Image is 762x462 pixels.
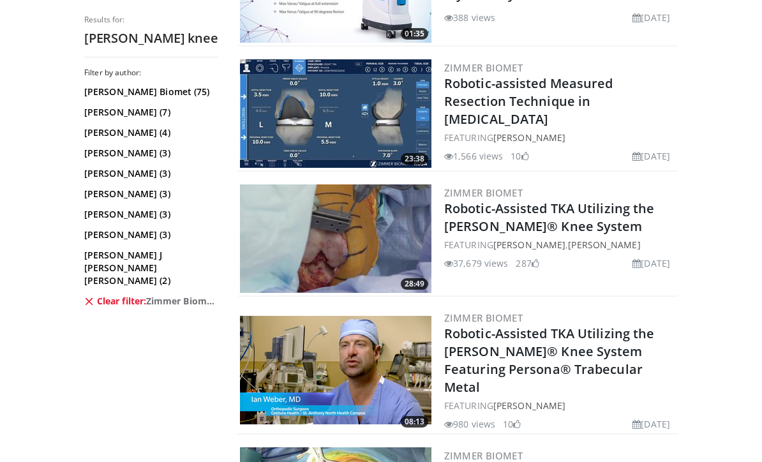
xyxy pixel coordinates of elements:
li: [DATE] [632,149,670,163]
a: [PERSON_NAME] (3) [84,208,215,221]
a: Zimmer Biomet [444,61,523,74]
a: 08:13 [240,316,431,424]
img: e9ac3a2a-af65-4b25-ab33-5caefdbc01c9.300x170_q85_crop-smart_upscale.jpg [240,59,431,168]
a: [PERSON_NAME] (4) [84,126,215,139]
h2: [PERSON_NAME] knee [84,30,218,47]
a: [PERSON_NAME] [493,399,565,412]
span: 28:49 [401,278,428,290]
a: 28:49 [240,184,431,293]
a: [PERSON_NAME] (3) [84,188,215,200]
li: 37,679 views [444,257,508,270]
a: Zimmer Biomet [444,449,523,462]
a: [PERSON_NAME] J [PERSON_NAME] [PERSON_NAME] (2) [84,249,215,287]
span: 23:38 [401,153,428,165]
a: [PERSON_NAME] [493,239,565,251]
span: Zimmer Biomet [146,295,215,308]
div: FEATURING , [444,238,675,251]
li: 10 [503,417,521,431]
li: 980 views [444,417,495,431]
a: Robotic-Assisted TKA Utilizing the [PERSON_NAME]® Knee System [444,200,654,235]
a: Zimmer Biomet [444,311,523,324]
h3: Filter by author: [84,68,218,78]
li: 10 [511,149,528,163]
p: Results for: [84,15,218,25]
li: [DATE] [632,11,670,24]
div: FEATURING [444,131,675,144]
a: [PERSON_NAME] (7) [84,106,215,119]
a: [PERSON_NAME] [493,131,565,144]
a: Zimmer Biomet [444,186,523,199]
a: [PERSON_NAME] (3) [84,228,215,241]
a: [PERSON_NAME] (3) [84,147,215,160]
a: Clear filter:Zimmer Biomet [84,295,215,308]
li: 388 views [444,11,495,24]
div: FEATURING [444,399,675,412]
li: 287 [516,257,539,270]
a: [PERSON_NAME] [568,239,640,251]
a: [PERSON_NAME] Biomet (75) [84,86,215,98]
img: 64ef4658-0fcf-49ac-937c-7217d6ce13cd.png.300x170_q85_crop-smart_upscale.png [240,316,431,424]
a: [PERSON_NAME] (3) [84,167,215,180]
a: 23:38 [240,59,431,168]
span: 01:35 [401,28,428,40]
li: [DATE] [632,417,670,431]
a: Robotic-assisted Measured Resection Technique in [MEDICAL_DATA] [444,75,613,128]
li: 1,566 views [444,149,503,163]
li: [DATE] [632,257,670,270]
img: 8628d054-67c0-4db7-8e0b-9013710d5e10.300x170_q85_crop-smart_upscale.jpg [240,184,431,293]
a: Robotic-Assisted TKA Utilizing the [PERSON_NAME]® Knee System Featuring Persona® Trabecular Metal [444,325,654,396]
span: 08:13 [401,416,428,428]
